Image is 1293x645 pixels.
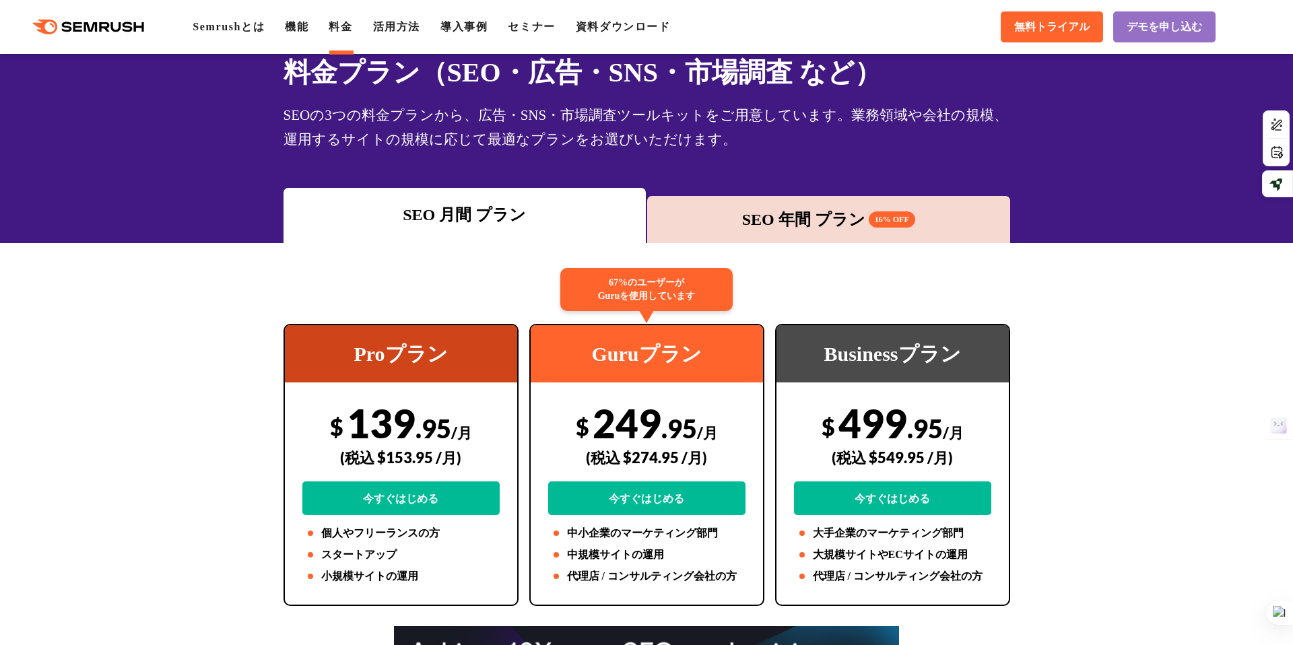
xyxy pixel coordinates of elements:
[548,481,745,515] a: 今すぐはじめる
[794,568,991,584] li: 代理店 / コンサルティング会社の方
[22,35,32,47] img: website_grey.svg
[654,207,1003,232] div: SEO 年間 プラン
[508,21,555,32] a: セミナー
[907,413,943,444] span: .95
[141,79,152,90] img: tab_keywords_by_traffic_grey.svg
[794,525,991,541] li: 大手企業のマーケティング部門
[794,547,991,563] li: 大規模サイトやECサイトの運用
[548,525,745,541] li: 中小企業のマーケティング部門
[440,21,488,32] a: 導入事例
[576,21,671,32] a: 資料ダウンロード
[822,413,835,440] span: $
[302,547,500,563] li: スタートアップ
[451,423,472,442] span: /月
[661,413,697,444] span: .95
[193,21,265,32] a: Semrushとは
[284,53,1010,92] h1: 料金プラン（SEO・広告・SNS・市場調査 など）
[776,325,1009,382] div: Businessプラン
[302,481,500,515] a: 今すぐはじめる
[794,399,991,515] div: 499
[576,413,589,440] span: $
[35,35,156,47] div: ドメイン: [DOMAIN_NAME]
[302,434,500,481] div: (税込 $153.95 /月)
[416,413,451,444] span: .95
[1127,20,1202,34] span: デモを申し込む
[285,21,308,32] a: 機能
[1113,11,1216,42] a: デモを申し込む
[290,203,640,227] div: SEO 月間 プラン
[61,81,112,90] div: ドメイン概要
[548,547,745,563] li: 中規模サイトの運用
[531,325,763,382] div: Guruプラン
[1014,20,1090,34] span: 無料トライアル
[548,399,745,515] div: 249
[46,79,57,90] img: tab_domain_overview_orange.svg
[869,211,915,228] span: 16% OFF
[943,423,964,442] span: /月
[285,325,517,382] div: Proプラン
[794,481,991,515] a: 今すぐはじめる
[22,22,32,32] img: logo_orange.svg
[302,525,500,541] li: 個人やフリーランスの方
[330,413,343,440] span: $
[38,22,66,32] div: v 4.0.25
[302,568,500,584] li: 小規模サイトの運用
[548,434,745,481] div: (税込 $274.95 /月)
[697,423,718,442] span: /月
[302,399,500,515] div: 139
[373,21,420,32] a: 活用方法
[284,103,1010,151] div: SEOの3つの料金プランから、広告・SNS・市場調査ツールキットをご用意しています。業務領域や会社の規模、運用するサイトの規模に応じて最適なプランをお選びいただけます。
[560,268,733,311] div: 67%のユーザーが Guruを使用しています
[156,81,217,90] div: キーワード流入
[329,21,352,32] a: 料金
[548,568,745,584] li: 代理店 / コンサルティング会社の方
[1001,11,1103,42] a: 無料トライアル
[794,434,991,481] div: (税込 $549.95 /月)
